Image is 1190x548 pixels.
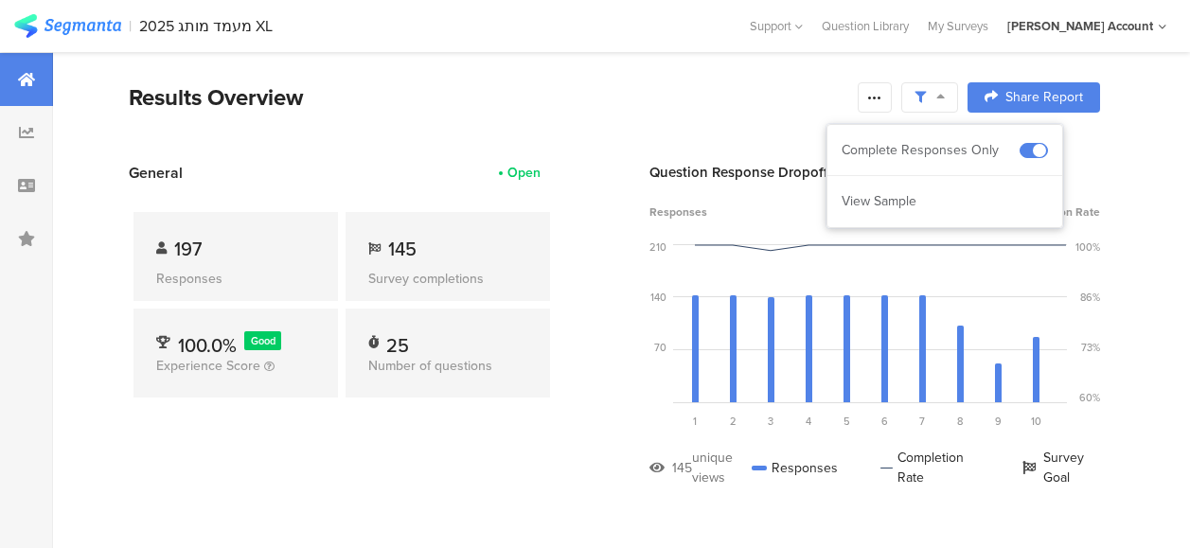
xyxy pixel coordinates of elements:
div: Complete Responses Only [842,141,1020,160]
div: | [129,15,132,37]
div: Responses [752,448,838,487]
span: Experience Score [156,356,260,376]
div: 145 [672,458,692,478]
div: Completion Rate [880,448,980,487]
div: unique views [692,448,752,487]
div: Results Overview [129,80,848,115]
span: 6 [881,414,888,429]
span: View Sample [842,192,916,211]
span: Number of questions [368,356,492,376]
span: Good [251,333,275,348]
span: 4 [806,414,811,429]
div: 73% [1081,340,1100,355]
div: Support [750,11,803,41]
span: Responses [649,203,707,221]
div: [PERSON_NAME] Account [1007,17,1153,35]
div: Survey Goal [1022,448,1100,487]
div: Survey completions [368,269,527,289]
div: 86% [1080,290,1100,305]
span: 145 [388,235,417,263]
div: Question Response Dropoff [649,162,1100,183]
span: 1 [693,414,697,429]
span: Share Report [1005,91,1083,104]
a: My Surveys [918,17,998,35]
span: 100.0% [178,331,237,360]
span: 8 [957,414,963,429]
div: 2025 מעמד מותג XL [139,17,273,35]
div: 100% [1075,239,1100,255]
span: 5 [844,414,850,429]
div: 140 [650,290,666,305]
span: 10 [1031,414,1041,429]
a: Question Library [812,17,918,35]
div: 60% [1079,390,1100,405]
img: segmanta logo [14,14,121,38]
span: 3 [768,414,773,429]
span: 9 [995,414,1002,429]
span: 2 [730,414,737,429]
span: 197 [174,235,202,263]
div: Responses [156,269,315,289]
div: 25 [386,331,409,350]
div: Open [507,163,541,183]
span: General [129,162,183,184]
div: 70 [654,340,666,355]
div: 210 [649,239,666,255]
span: 7 [919,414,925,429]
